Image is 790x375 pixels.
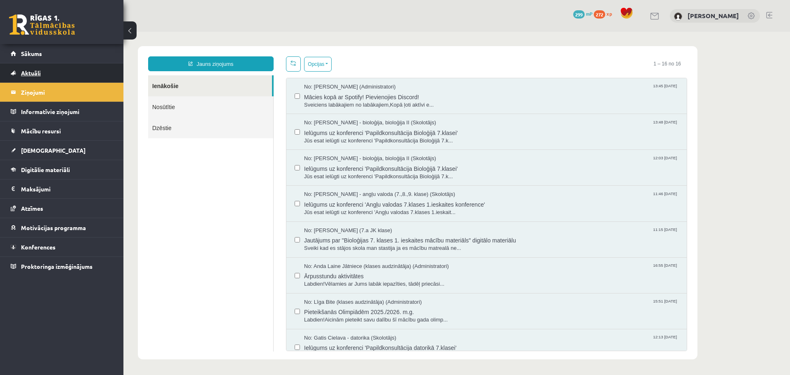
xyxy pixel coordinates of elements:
span: Labdien!Aicinām pieteikt savu dalību šī mācību gada olimp... [181,284,555,292]
a: Motivācijas programma [11,218,113,237]
a: Jauns ziņojums [25,25,150,40]
a: Rīgas 1. Tālmācības vidusskola [9,14,75,35]
a: Informatīvie ziņojumi [11,102,113,121]
a: No: [PERSON_NAME] (7.a JK klase) 11:15 [DATE] Jautājums par "Bioloģijas 7. klases 1. ieskaites mā... [181,195,555,221]
span: Mācies kopā ar Spotify! Pievienojies Discord! [181,59,555,70]
span: No: [PERSON_NAME] (7.a JK klase) [181,195,269,203]
span: 13:48 [DATE] [528,87,555,93]
span: Ielūgums uz konferenci 'Angļu valodas 7.klases 1.ieskaites konference' [181,167,555,177]
span: 1 – 16 no 16 [524,25,564,40]
span: 12:13 [DATE] [528,303,555,309]
a: No: Anda Laine Jātniece (klases audzinātāja) (Administratori) 16:55 [DATE] Ārpusstundu aktivitāte... [181,231,555,256]
a: Ienākošie [25,44,149,65]
a: No: [PERSON_NAME] - bioloģija, bioloģija II (Skolotājs) 12:03 [DATE] Ielūgums uz konferenci 'Papi... [181,123,555,149]
span: No: Gatis Cielava - datorika (Skolotājs) [181,303,273,310]
span: Jūs esat ielūgti uz konferenci 'Papildkonsultācija Bioloģijā 7.k... [181,141,555,149]
span: 11:46 [DATE] [528,159,555,165]
a: No: [PERSON_NAME] - angļu valoda (7.,8.,9. klase) (Skolotājs) 11:46 [DATE] Ielūgums uz konferenci... [181,159,555,184]
span: Ārpusstundu aktivitātes [181,238,555,249]
span: No: Anda Laine Jātniece (klases audzinātāja) (Administratori) [181,231,325,239]
span: Ielūgums uz konferenci 'Papildkonsultācija datorikā 7.klasei' [181,310,555,320]
img: Artūrs Šefanovskis [674,12,682,21]
span: Pieteikšanās Olimpiādēm 2025./2026. m.g. [181,274,555,284]
span: No: [PERSON_NAME] - angļu valoda (7.,8.,9. klase) (Skolotājs) [181,159,332,167]
a: Konferences [11,238,113,256]
span: Aktuāli [21,69,41,77]
a: Proktoringa izmēģinājums [11,257,113,276]
span: Jautājums par "Bioloģijas 7. klases 1. ieskaites mācību materiāls" digitālo materiālu [181,203,555,213]
span: [DEMOGRAPHIC_DATA] [21,147,86,154]
span: Sākums [21,50,42,57]
span: No: [PERSON_NAME] - bioloģija, bioloģija II (Skolotājs) [181,123,313,131]
span: Motivācijas programma [21,224,86,231]
a: No: Līga Bite (klases audzinātāja) (Administratori) 15:51 [DATE] Pieteikšanās Olimpiādēm 2025./20... [181,267,555,292]
a: Atzīmes [11,199,113,218]
a: Ziņojumi [11,83,113,102]
button: Opcijas [181,25,208,40]
span: No: Līga Bite (klases audzinātāja) (Administratori) [181,267,298,275]
span: 16:55 [DATE] [528,231,555,237]
legend: Maksājumi [21,179,113,198]
span: Jūs esat ielūgti uz konferenci 'Angļu valodas 7.klases 1.ieskait... [181,177,555,185]
legend: Ziņojumi [21,83,113,102]
a: Aktuāli [11,63,113,82]
span: 272 [594,10,605,19]
a: Mācību resursi [11,121,113,140]
span: mP [586,10,592,17]
span: Proktoringa izmēģinājums [21,263,93,270]
a: No: Gatis Cielava - datorika (Skolotājs) 12:13 [DATE] Ielūgums uz konferenci 'Papildkonsultācija ... [181,303,555,328]
span: Sveiki kad es stājos skola man stastija ja es mācību matrealā ne... [181,213,555,221]
a: Sākums [11,44,113,63]
span: Digitālie materiāli [21,166,70,173]
span: 299 [573,10,585,19]
a: No: [PERSON_NAME] (Administratori) 13:45 [DATE] Mācies kopā ar Spotify! Pievienojies Discord! Sve... [181,51,555,77]
span: 11:15 [DATE] [528,195,555,201]
span: 12:03 [DATE] [528,123,555,129]
span: Jūs esat ielūgti uz konferenci 'Papildkonsultācija Bioloģijā 7.k... [181,105,555,113]
span: Atzīmes [21,205,43,212]
a: No: [PERSON_NAME] - bioloģija, bioloģija II (Skolotājs) 13:48 [DATE] Ielūgums uz konferenci 'Papi... [181,87,555,113]
span: Labdien!Vēlamies ar Jums labāk iepazīties, tādēļ priecāsi... [181,249,555,256]
a: 272 xp [594,10,616,17]
a: Digitālie materiāli [11,160,113,179]
span: 13:45 [DATE] [528,51,555,58]
span: Konferences [21,243,56,251]
a: [DEMOGRAPHIC_DATA] [11,141,113,160]
a: 299 mP [573,10,592,17]
span: Sveiciens labākajiem no labākajiem,Kopā ļoti aktīvi e... [181,70,555,77]
span: No: [PERSON_NAME] - bioloģija, bioloģija II (Skolotājs) [181,87,313,95]
legend: Informatīvie ziņojumi [21,102,113,121]
span: No: [PERSON_NAME] (Administratori) [181,51,272,59]
span: xp [606,10,612,17]
span: 15:51 [DATE] [528,267,555,273]
span: Mācību resursi [21,127,61,135]
a: Maksājumi [11,179,113,198]
span: Ielūgums uz konferenci 'Papildkonsultācija Bioloģijā 7.klasei' [181,131,555,141]
a: Nosūtītie [25,65,150,86]
a: [PERSON_NAME] [688,12,739,20]
a: Dzēstie [25,86,150,107]
span: Ielūgums uz konferenci 'Papildkonsultācija Bioloģijā 7.klasei' [181,95,555,105]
